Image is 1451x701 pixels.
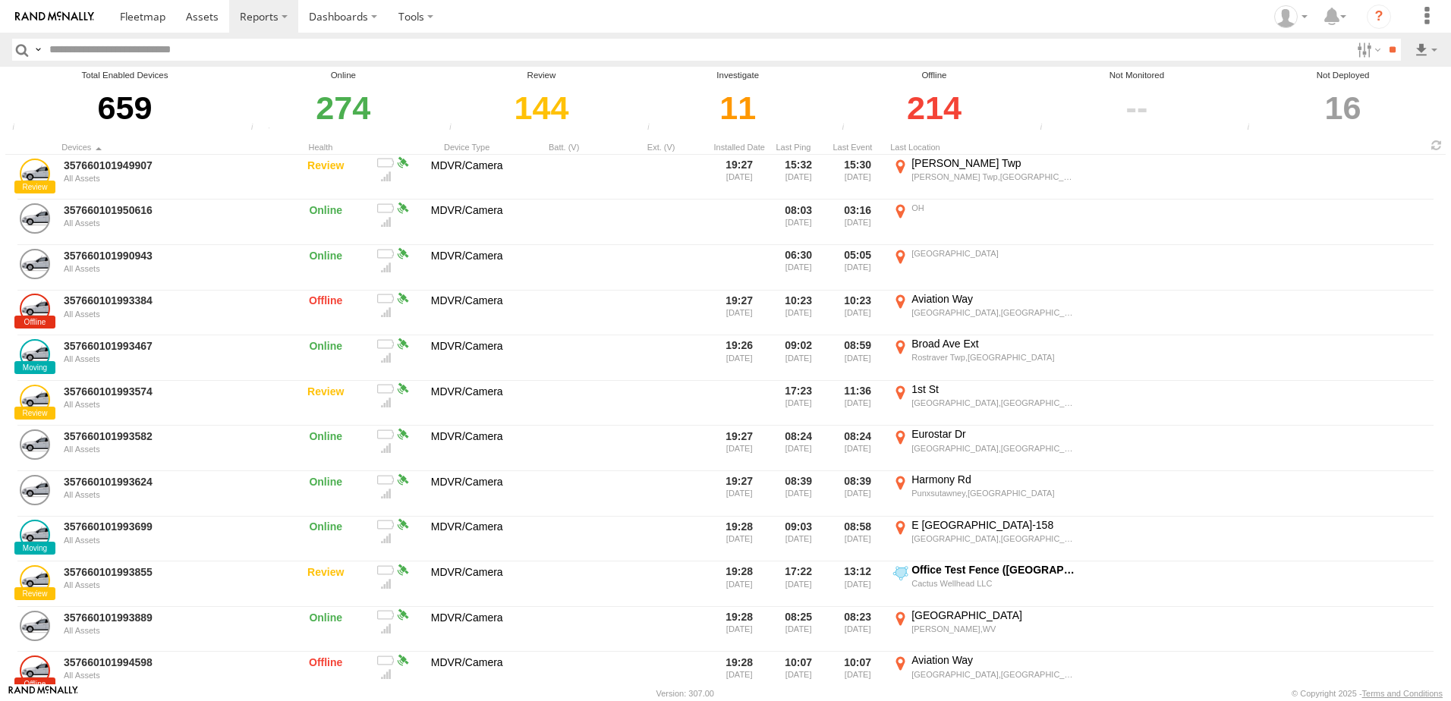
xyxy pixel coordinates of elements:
a: 357660101993384 [64,294,272,307]
div: Last Event GSM Signal Strength [377,170,394,184]
div: Version: 307.00 [656,689,714,698]
div: Last Event GSM Signal Strength [377,486,394,500]
div: 19:28 [DATE] [713,653,766,696]
div: MDVR/Camera [421,156,512,199]
div: Last Event GSM Signal Strength [377,441,394,454]
div: MDVR/Camera [421,653,512,696]
div: MDVR/Camera [421,292,512,335]
label: Click to View Event Location [890,473,1080,515]
div: Last Event GSM Signal Strength [377,577,394,590]
div: MDVR/Camera [421,337,512,379]
div: MDVR/Camera [421,563,512,605]
div: Last Event GSM Signal Strength [377,260,394,274]
div: Offline [280,653,371,696]
a: Click to View Device Details [20,520,50,550]
div: 10:07 [DATE] [772,653,825,696]
div: 13:12 [DATE] [831,563,884,605]
div: No battery health information received from this device. [377,247,394,260]
div: 08:39 [DATE] [831,473,884,515]
a: Click to View Device Details [20,429,50,460]
div: MDVR/Camera [421,518,512,561]
div: E [GEOGRAPHIC_DATA]-158 [911,518,1078,532]
div: All Assets [64,445,272,454]
div: Review [445,69,638,82]
div: 15:32 [DATE] [772,156,825,199]
div: Online [247,69,440,82]
div: All Assets [64,174,272,183]
div: No battery health information received from this device. [377,337,394,350]
div: Last Event GSM Signal Strength [377,622,394,636]
div: 08:23 [DATE] [831,608,884,651]
div: [GEOGRAPHIC_DATA] [911,608,1078,622]
div: No battery health information received from this device. [377,201,394,215]
div: Last Event GSM Signal Strength [377,532,394,545]
div: Office Test Fence ([GEOGRAPHIC_DATA]) [911,563,1078,577]
a: Click to View Device Details [20,294,50,324]
div: All Assets [64,218,272,228]
a: 357660101993699 [64,520,272,533]
div: Last Event GSM Signal Strength [377,667,394,681]
div: Harmony Rd [911,473,1078,486]
div: Click to filter by Not Deployed [1242,82,1443,134]
div: Last Event GSM Signal Strength [377,350,394,364]
div: MDVR/Camera [421,247,512,289]
label: Click to View Event Location [890,382,1080,425]
div: [PERSON_NAME] Twp,[GEOGRAPHIC_DATA] [911,171,1078,182]
div: Offline [280,292,371,335]
div: Last Event GPS Signal Strength [394,292,411,306]
div: Last Event GPS Signal Strength [394,427,411,441]
div: Installed Date [713,142,766,152]
div: 19:27 [DATE] [713,473,766,515]
div: Click to Sort [61,142,274,152]
div: Click to filter by Not Monitored [1035,82,1238,134]
div: 08:59 [DATE] [831,337,884,379]
div: Last Event GPS Signal Strength [394,653,411,667]
div: Broad Ave Ext [911,337,1078,350]
a: Click to View Device Details [20,475,50,505]
div: No battery health information received from this device. [377,292,394,306]
div: Last Event GSM Signal Strength [377,306,394,319]
div: Last Event GPS Signal Strength [394,156,411,170]
div: Click to Sort [831,142,884,152]
div: [GEOGRAPHIC_DATA],[GEOGRAPHIC_DATA] [911,307,1078,318]
div: Online [280,427,371,470]
div: 19:27 [DATE] [713,156,766,199]
div: Offline [837,69,1031,82]
div: Last Event GSM Signal Strength [377,396,394,410]
div: Aviation Way [911,292,1078,306]
div: Device Type [421,142,512,152]
div: Last Event GPS Signal Strength [394,563,411,577]
label: Click to View Event Location [890,156,1080,199]
div: Online [280,608,371,651]
div: Cactus Wellhead LLC [911,578,1078,589]
div: 19:28 [DATE] [713,563,766,605]
div: 11:36 [DATE] [831,382,884,425]
div: MDVR/Camera [421,382,512,425]
div: Number of devices that have communicated at least once in the last 6hrs [247,123,269,134]
div: Last Event GSM Signal Strength [377,215,394,228]
div: 08:24 [DATE] [772,427,825,470]
div: 09:02 [DATE] [772,337,825,379]
div: No battery health information received from this device. [377,473,394,486]
div: Online [280,201,371,244]
div: Online [280,518,371,561]
div: [GEOGRAPHIC_DATA],[GEOGRAPHIC_DATA] [911,398,1078,408]
label: Click to View Event Location [890,201,1080,244]
div: 15:30 [DATE] [831,156,884,199]
a: Click to View Device Details [20,339,50,369]
a: Terms and Conditions [1362,689,1443,698]
a: 357660101949907 [64,159,272,172]
div: MDVR/Camera [421,427,512,470]
div: No battery health information received from this device. [377,563,394,577]
div: 03:16 [DATE] [831,201,884,244]
div: 09:03 [DATE] [772,518,825,561]
div: 10:23 [DATE] [831,292,884,335]
div: Devices that have not communicated at least once with the server in the last 48hrs [837,123,860,134]
div: Devices that have not communicated with the server in the last 24hrs [643,123,666,134]
div: [PERSON_NAME],WV [911,624,1078,634]
a: 357660101993855 [64,565,272,579]
div: No battery health information received from this device. [377,156,394,170]
a: 357660101990943 [64,249,272,262]
div: 08:58 [DATE] [831,518,884,561]
div: 08:39 [DATE] [772,473,825,515]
